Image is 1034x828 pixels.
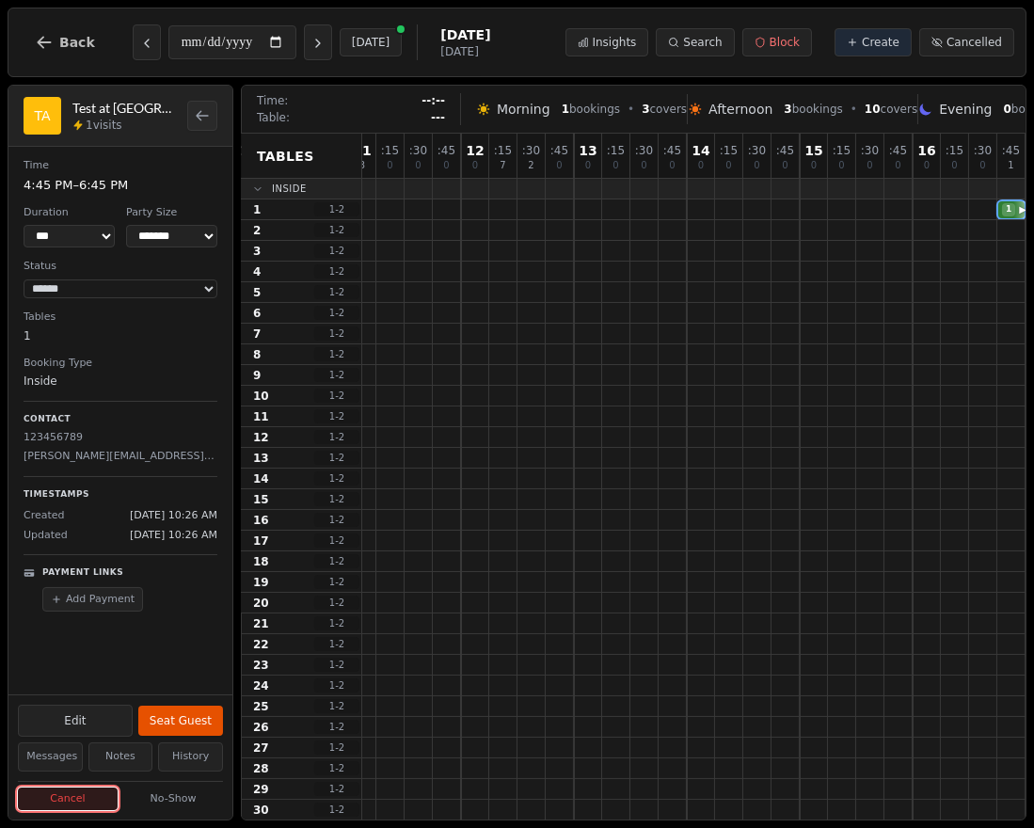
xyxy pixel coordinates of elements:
span: Created [24,508,65,524]
span: 9 [253,368,261,383]
span: 23 [253,658,269,673]
span: 1 - 2 [314,264,359,279]
span: 3 [784,103,791,116]
p: [PERSON_NAME][EMAIL_ADDRESS][PERSON_NAME] [24,449,217,465]
span: 1 [1002,203,1015,216]
span: : 45 [1002,145,1020,156]
span: 0 [754,161,759,170]
span: 12 [253,430,269,445]
span: 12 [466,144,484,157]
span: : 30 [409,145,427,156]
span: 15 [804,144,822,157]
span: 22 [253,637,269,652]
div: TA [24,97,61,135]
button: Messages [18,742,83,772]
span: 0 [612,161,618,170]
span: 0 [867,161,872,170]
span: Updated [24,528,68,544]
span: 1 - 2 [314,803,359,817]
span: 1 - 2 [314,678,359,693]
span: 29 [253,782,269,797]
span: : 15 [607,145,625,156]
span: 16 [917,144,935,157]
span: Evening [939,100,992,119]
span: 28 [253,761,269,776]
span: : 15 [494,145,512,156]
span: : 15 [381,145,399,156]
span: [DATE] [440,25,490,44]
span: 1 - 2 [314,223,359,237]
h2: Test at [GEOGRAPHIC_DATA] [72,99,176,118]
dt: Tables [24,310,217,326]
span: Time: [257,93,288,108]
span: 0 [641,161,646,170]
button: Previous day [133,24,161,60]
span: 24 [253,678,269,693]
span: 1 - 2 [314,782,359,796]
dt: Time [24,158,217,174]
span: 1 - 2 [314,326,359,341]
button: Block [742,28,812,56]
span: 2 [253,223,261,238]
span: • [851,102,857,117]
span: 1 - 2 [314,720,359,734]
span: bookings [784,102,842,117]
span: 7 [253,326,261,342]
span: 1 - 2 [314,492,359,506]
span: 0 [811,161,817,170]
span: 14 [253,471,269,486]
span: 1 - 2 [314,409,359,423]
button: Edit [18,705,133,737]
span: 0 [725,161,731,170]
button: Seat Guest [138,706,223,736]
dt: Status [24,259,217,275]
span: 1 - 2 [314,740,359,755]
p: 123456789 [24,430,217,446]
span: 0 [951,161,957,170]
p: Timestamps [24,488,217,502]
span: 1 - 2 [314,368,359,382]
button: [DATE] [340,28,403,56]
span: 0 [387,161,392,170]
button: Next day [304,24,332,60]
span: 1 - 2 [314,451,359,465]
p: Contact [24,413,217,426]
span: 1 - 2 [314,389,359,403]
span: 16 [253,513,269,528]
button: Search [656,28,734,56]
button: History [158,742,223,772]
span: 1 - 2 [314,761,359,775]
dd: Inside [24,373,217,390]
span: 13 [253,451,269,466]
span: 0 [556,161,562,170]
button: Back to bookings list [187,101,217,131]
span: 2 [528,161,533,170]
dd: 4:45 PM – 6:45 PM [24,176,217,195]
button: Cancelled [919,28,1014,56]
span: : 45 [550,145,568,156]
span: 7 [500,161,505,170]
span: 1 - 2 [314,637,359,651]
span: : 15 [833,145,851,156]
span: : 15 [720,145,738,156]
span: Table: [257,110,290,125]
span: 1 - 2 [314,658,359,672]
span: 1 [253,202,261,217]
span: : 45 [776,145,794,156]
span: --- [431,110,445,125]
span: 15 [253,492,269,507]
span: Afternoon [708,100,772,119]
span: 19 [253,575,269,590]
span: : 30 [974,145,992,156]
span: 27 [253,740,269,756]
span: : 30 [522,145,540,156]
span: 0 [924,161,930,170]
button: Add Payment [42,587,143,613]
button: Cancel [18,788,118,811]
button: Insights [565,28,649,56]
span: 0 [669,161,675,170]
span: 8 [253,347,261,362]
span: : 45 [663,145,681,156]
span: Insights [593,35,637,50]
p: Payment Links [42,566,123,580]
